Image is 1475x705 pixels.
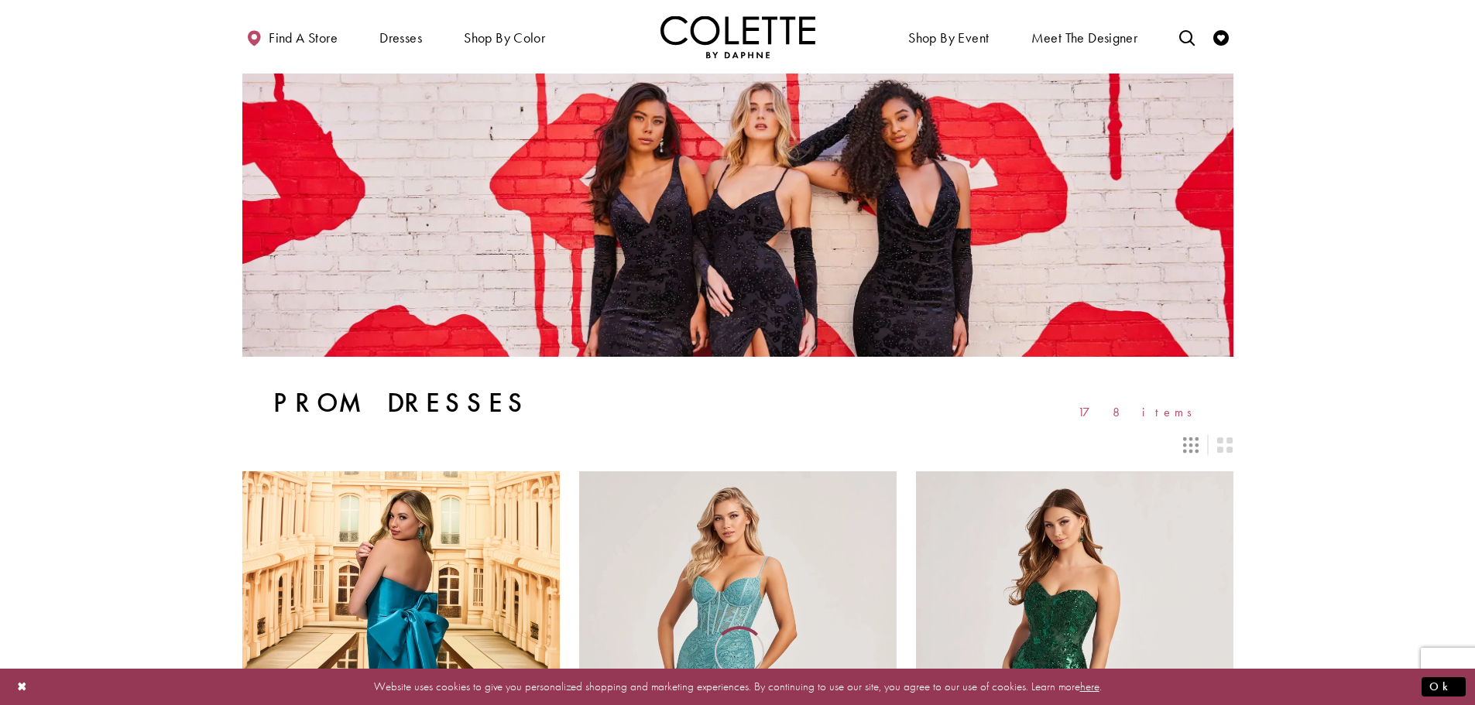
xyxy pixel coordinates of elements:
[904,15,993,58] span: Shop By Event
[460,15,549,58] span: Shop by color
[269,30,338,46] span: Find a store
[908,30,989,46] span: Shop By Event
[660,15,815,58] a: Visit Home Page
[1217,437,1233,453] span: Switch layout to 2 columns
[376,15,426,58] span: Dresses
[233,428,1243,462] div: Layout Controls
[1078,406,1202,419] span: 178 items
[1080,679,1099,694] a: here
[1422,677,1466,696] button: Submit Dialog
[1183,437,1199,453] span: Switch layout to 3 columns
[242,15,341,58] a: Find a store
[1209,15,1233,58] a: Check Wishlist
[9,673,36,700] button: Close Dialog
[1027,15,1142,58] a: Meet the designer
[111,676,1364,697] p: Website uses cookies to give you personalized shopping and marketing experiences. By continuing t...
[379,30,422,46] span: Dresses
[1031,30,1138,46] span: Meet the designer
[464,30,545,46] span: Shop by color
[660,15,815,58] img: Colette by Daphne
[1175,15,1199,58] a: Toggle search
[273,388,530,419] h1: Prom Dresses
